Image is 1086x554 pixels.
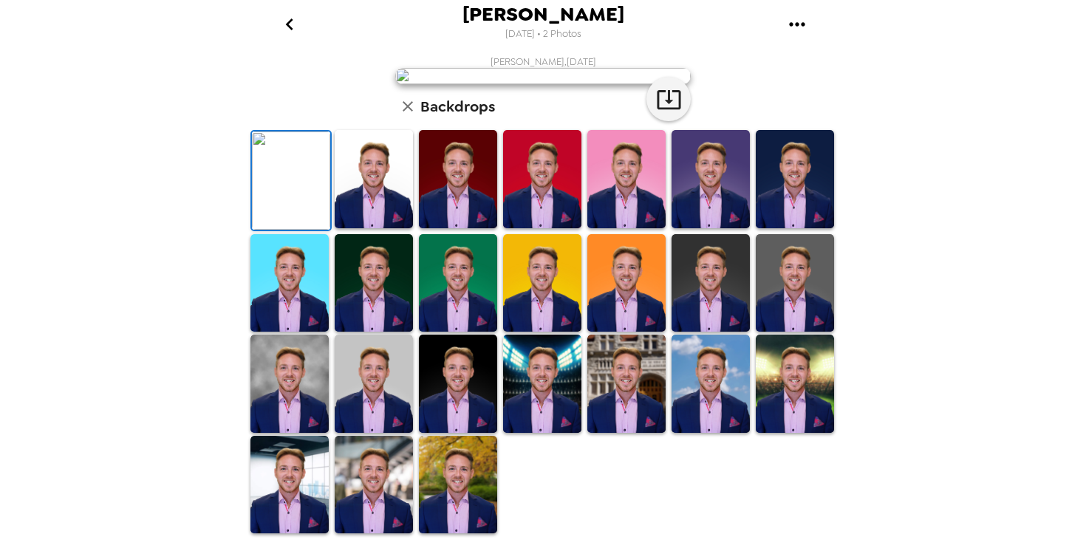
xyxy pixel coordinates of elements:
span: [DATE] • 2 Photos [505,24,581,44]
span: [PERSON_NAME] [462,4,624,24]
span: [PERSON_NAME] , [DATE] [491,55,596,68]
img: Original [252,131,330,230]
img: user [395,68,691,84]
h6: Backdrops [420,95,495,118]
